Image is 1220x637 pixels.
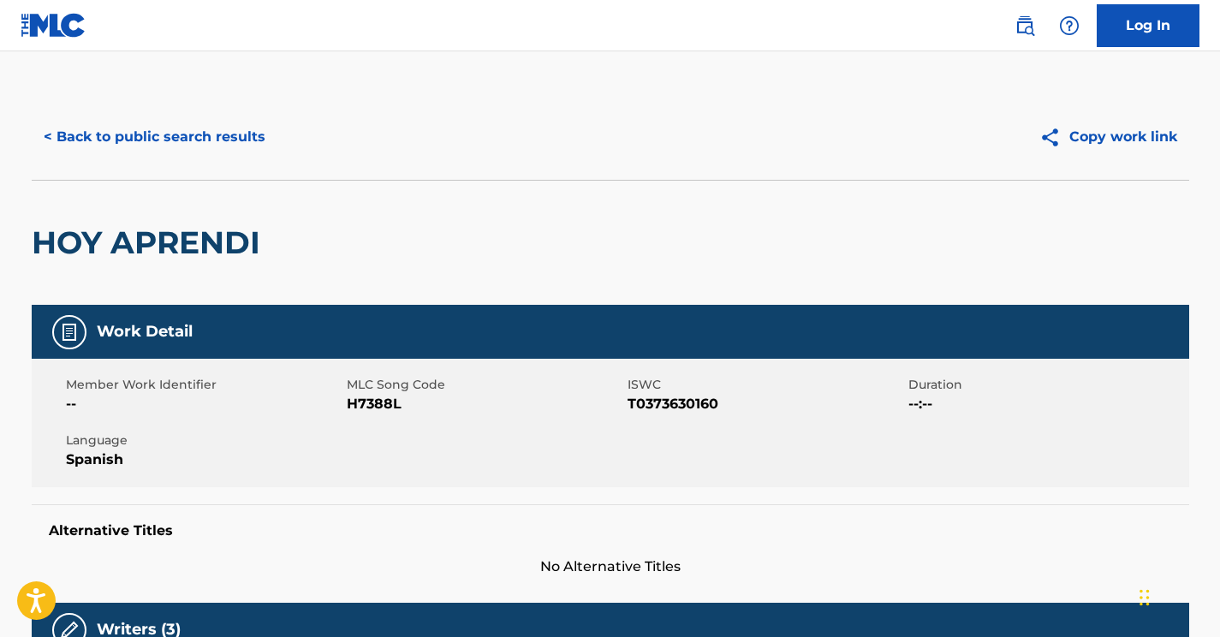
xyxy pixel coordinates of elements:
[628,376,904,394] span: ISWC
[1172,399,1220,537] iframe: Resource Center
[32,116,277,158] button: < Back to public search results
[1027,116,1189,158] button: Copy work link
[347,394,623,414] span: H7388L
[1015,15,1035,36] img: search
[32,557,1189,577] span: No Alternative Titles
[628,394,904,414] span: T0373630160
[1039,127,1069,148] img: Copy work link
[66,432,342,449] span: Language
[21,13,86,38] img: MLC Logo
[908,376,1185,394] span: Duration
[1052,9,1086,43] div: Help
[1097,4,1199,47] a: Log In
[1059,15,1080,36] img: help
[1008,9,1042,43] a: Public Search
[347,376,623,394] span: MLC Song Code
[66,376,342,394] span: Member Work Identifier
[66,449,342,470] span: Spanish
[1140,572,1150,623] div: Drag
[97,322,193,342] h5: Work Detail
[59,322,80,342] img: Work Detail
[32,223,269,262] h2: HOY APRENDI
[66,394,342,414] span: --
[49,522,1172,539] h5: Alternative Titles
[1134,555,1220,637] iframe: Chat Widget
[908,394,1185,414] span: --:--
